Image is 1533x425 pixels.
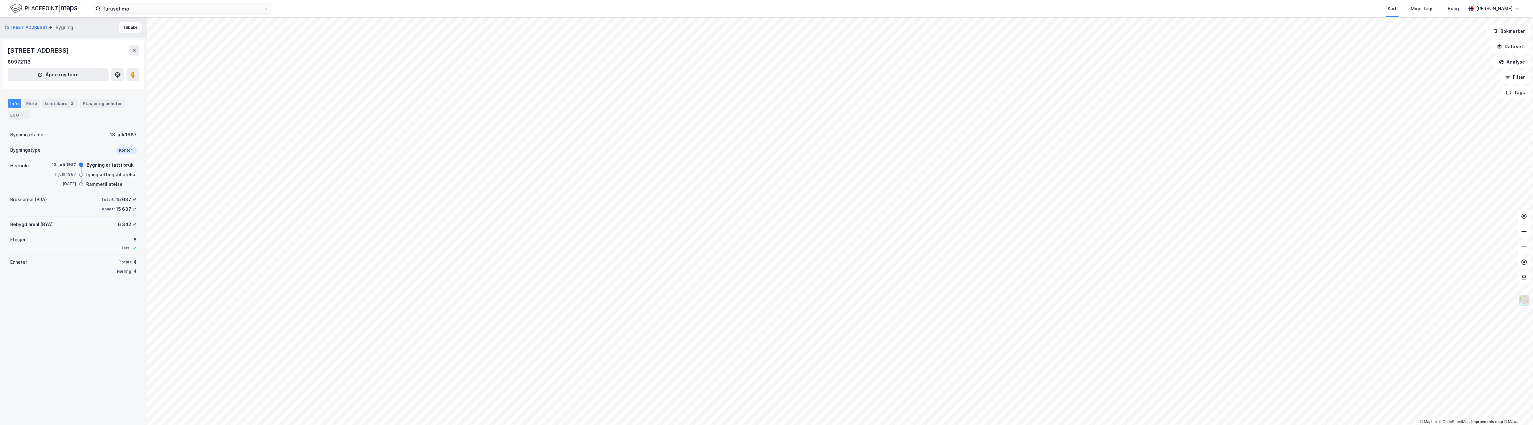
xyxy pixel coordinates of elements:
[69,100,75,107] div: 2
[116,196,137,203] div: 15 637 ㎡
[1439,420,1470,424] a: OpenStreetMap
[133,258,137,266] div: 4
[116,205,137,213] div: 15 637 ㎡
[102,207,115,212] div: Annet:
[10,162,30,170] div: Historikk
[1471,420,1503,424] a: Improve this map
[101,197,115,202] div: Totalt:
[133,268,137,275] div: 4
[10,258,27,266] div: Enheter
[1476,5,1513,12] div: [PERSON_NAME]
[120,246,130,251] div: Heis:
[83,101,122,106] div: Etasjer og enheter
[1388,5,1397,12] div: Kart
[1518,294,1530,307] img: Z
[87,161,133,169] div: Bygning er tatt i bruk
[24,99,40,108] div: Eiere
[10,221,53,228] div: Bebygd areal (BYA)
[1411,5,1434,12] div: Mine Tags
[117,269,132,274] div: Næring:
[110,131,137,139] div: 13. juli 1987
[8,110,29,119] div: ESG
[1487,25,1530,38] button: Bokmerker
[1491,40,1530,53] button: Datasett
[10,146,41,154] div: Bygningstype
[10,131,47,139] div: Bygning etablert
[10,3,77,14] img: logo.f888ab2527a4732fd821a326f86c7f29.svg
[120,236,137,244] div: 6
[101,4,263,13] input: Søk på adresse, matrikkel, gårdeiere, leietakere eller personer
[10,196,47,203] div: Bruksareal (BRA)
[86,180,123,188] div: Rammetillatelse
[10,236,26,244] div: Etasjer
[56,24,73,31] div: Bygning
[20,112,27,118] div: 3
[86,171,137,178] div: Igangsettingstillatelse
[42,99,78,108] div: Leietakere
[1501,86,1530,99] button: Tags
[118,221,137,228] div: 6 342 ㎡
[1420,420,1438,424] a: Mapbox
[5,24,48,31] button: [STREET_ADDRESS]
[8,68,109,81] button: Åpne i ny fane
[50,171,76,177] div: 1. juni 1987
[1493,56,1530,68] button: Analyse
[1500,71,1530,84] button: Filter
[50,162,76,168] div: 13. juli 1987
[119,22,142,33] button: Tilbake
[8,99,21,108] div: Info
[8,45,70,56] div: [STREET_ADDRESS]
[50,181,76,187] div: [DATE]
[1501,394,1533,425] iframe: Chat Widget
[119,260,132,265] div: Totalt:
[1448,5,1459,12] div: Bolig
[8,58,31,66] div: 80972113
